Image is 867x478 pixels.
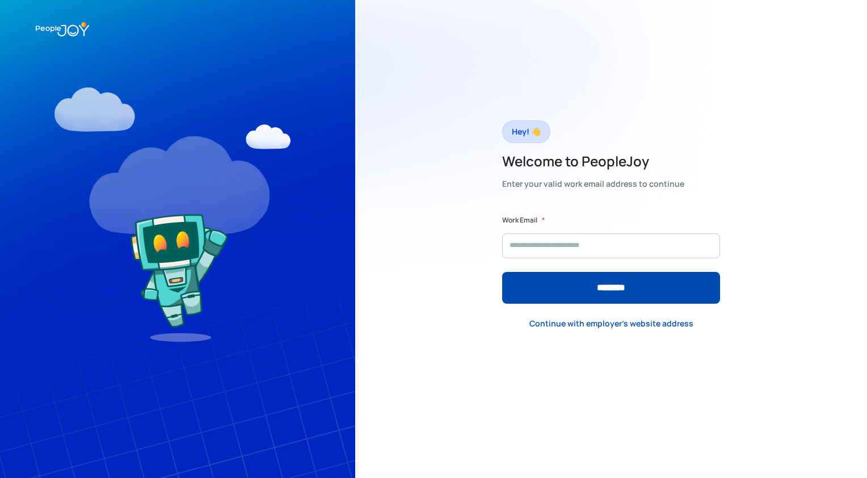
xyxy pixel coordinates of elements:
[502,215,720,304] form: Form
[520,312,702,336] a: Continue with employer's website address
[512,124,541,140] div: Hey! 👋
[502,215,537,226] label: Work Email
[502,152,684,170] h2: Welcome to PeopleJoy
[502,176,684,192] div: Enter your valid work email address to continue
[529,318,693,329] div: Continue with employer's website address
